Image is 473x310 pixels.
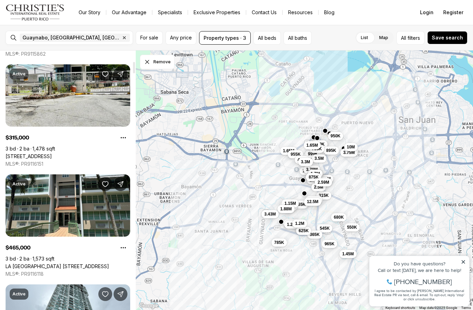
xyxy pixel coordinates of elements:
[98,177,112,191] button: Save Property: LA VILLA GARDEN 833 #AG-1201
[166,31,196,45] button: Any price
[331,133,341,139] span: 950K
[314,156,324,161] span: 3.5M
[416,6,438,19] button: Login
[328,132,343,140] button: 950K
[347,225,357,230] span: 550K
[311,183,326,191] button: 2.5M
[316,175,333,183] button: 1.85M
[306,166,318,172] span: 3.79M
[283,148,294,154] span: 1.65M
[304,155,314,161] span: 1.5M
[344,223,360,231] button: 550K
[319,8,340,17] a: Blog
[6,153,52,159] a: 8 833 RD #7G, GUAYNABO PR, 00969
[323,146,339,154] button: 895K
[284,220,299,229] button: 1.2M
[319,192,329,198] span: 315K
[307,199,318,204] span: 12.5M
[304,197,321,206] button: 12.5M
[355,31,374,44] label: List
[305,195,322,204] button: 1.25M
[287,222,296,227] span: 1.2M
[314,184,323,190] span: 2.5M
[319,176,331,182] span: 1.85M
[274,239,284,245] span: 785K
[374,31,394,44] label: Map
[140,35,158,40] span: For sale
[334,215,344,220] span: 680K
[310,177,321,183] span: 1.75M
[23,35,120,40] span: Guaynabo, [GEOGRAPHIC_DATA], [GEOGRAPHIC_DATA]
[261,210,278,218] button: 3.43M
[114,287,127,301] button: Share Property
[199,31,251,45] button: Property types · 3
[309,145,325,153] button: 735K
[308,151,318,156] span: 999K
[296,227,312,235] button: 625K
[188,8,246,17] a: Exclusive Properties
[427,31,467,44] button: Save search
[295,220,304,226] span: 1.2M
[253,31,281,45] button: All beds
[280,147,297,155] button: 1.65M
[308,170,323,178] button: 1.7M
[320,226,330,231] span: 545K
[12,71,26,77] p: Active
[317,224,332,232] button: 545K
[317,178,327,183] span: 1.5M
[309,174,319,180] span: 875K
[396,31,425,45] button: Allfilters
[298,158,313,166] button: 3.3M
[284,201,296,206] span: 1.15M
[114,177,127,191] button: Share Property
[98,287,112,301] button: Save Property: 3013 ALEJANDRINO AVE #2504
[98,67,112,81] button: Save Property: 8 833 RD #7G
[315,178,332,186] button: 2.59M
[264,211,276,217] span: 3.43M
[300,166,314,175] button: 1.9M
[302,168,312,173] span: 1.9M
[347,144,355,149] span: 10M
[73,8,106,17] a: Our Story
[152,8,188,17] a: Specialists
[140,55,175,69] button: Dismiss drawing
[283,8,318,17] a: Resources
[324,241,334,246] span: 965K
[7,22,100,27] div: Call or text [DATE], we are here to help!
[12,291,26,297] p: Active
[342,251,354,257] span: 1.45M
[305,149,321,158] button: 999K
[299,228,309,234] span: 625K
[284,31,312,45] button: All baths
[408,34,420,42] span: filters
[308,197,320,202] span: 1.25M
[295,156,310,164] button: 4.5M
[312,154,327,163] button: 3.5M
[311,171,320,176] span: 1.7M
[292,219,307,227] button: 1.2M
[344,143,358,151] button: 10M
[282,199,298,208] button: 1.15M
[401,34,406,42] span: All
[340,148,357,156] button: 3.75M
[310,232,320,237] span: 365K
[286,220,297,226] span: 1.03M
[331,213,347,221] button: 680K
[315,141,325,147] span: 340K
[301,159,310,165] span: 3.3M
[7,16,100,20] div: Do you have questions?
[420,10,434,15] span: Login
[339,250,356,258] button: 1.45M
[12,181,26,187] p: Active
[304,141,321,149] button: 1.65M
[291,152,301,157] span: 955K
[296,201,306,207] span: 465K
[307,230,323,239] button: 365K
[6,4,65,21] img: logo
[312,146,322,152] span: 735K
[316,191,332,199] button: 315K
[106,8,152,17] a: Our Advantage
[28,33,86,39] span: [PHONE_NUMBER]
[312,140,328,148] button: 340K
